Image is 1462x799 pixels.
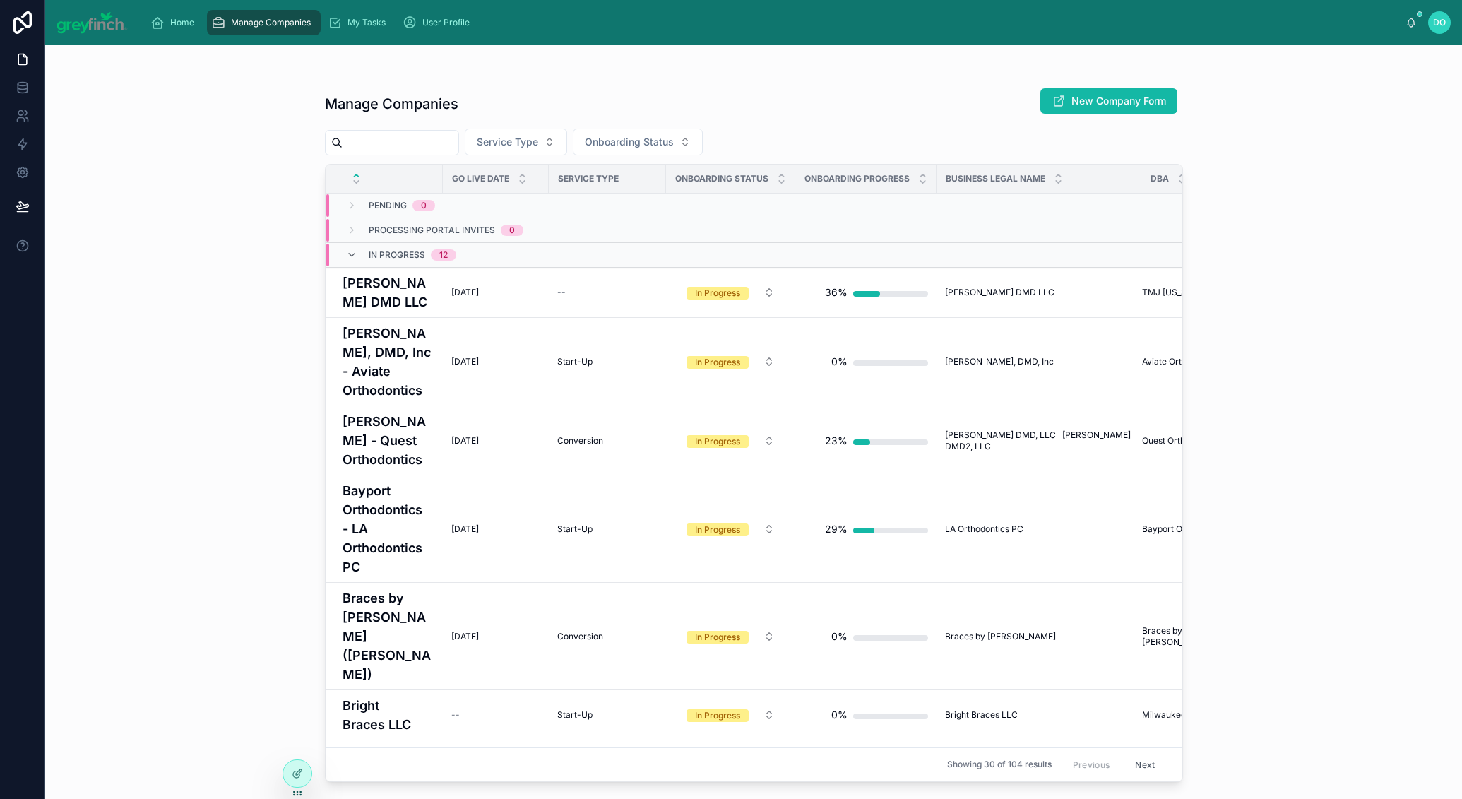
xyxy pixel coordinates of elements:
a: 0% [804,701,928,729]
button: Select Button [675,516,786,542]
span: Bright Braces LLC [945,709,1018,721]
span: Start-Up [557,356,593,367]
a: [PERSON_NAME], DMD, Inc - Aviate Orthodontics [343,324,434,400]
button: New Company Form [1040,88,1177,114]
div: 0 [509,225,515,236]
span: Service Type [477,135,538,149]
span: Braces by [PERSON_NAME] [945,631,1056,642]
div: 12 [439,249,448,261]
a: [PERSON_NAME] DMD LLC [343,273,434,312]
div: 23% [825,427,848,455]
span: Conversion [557,435,603,446]
a: LA Orthodontics PC [945,523,1133,535]
span: DBA [1151,173,1169,184]
a: [DATE] [451,631,540,642]
a: [DATE] [451,435,540,446]
span: Go Live Date [452,173,509,184]
span: [DATE] [451,435,479,446]
a: 0% [804,348,928,376]
h1: Manage Companies [325,94,458,114]
span: Start-Up [557,523,593,535]
a: Aviate Orthodontics [1142,356,1242,367]
a: TMJ [US_STATE] [1142,287,1242,298]
a: [PERSON_NAME] DMD, LLC [PERSON_NAME] DMD2, LLC [945,430,1133,452]
a: [DATE] [451,523,540,535]
span: Home [170,17,194,28]
span: TMJ [US_STATE] [1142,287,1210,298]
a: [PERSON_NAME], DMD, Inc [945,356,1133,367]
div: 0% [831,348,848,376]
span: Processing Portal Invites [369,225,495,236]
span: -- [451,709,460,721]
a: Milwaukee Orthodontics [1142,709,1242,721]
a: [DATE] [451,356,540,367]
a: Bright Braces LLC [945,709,1133,721]
a: Bayport Orthodontics - LA Orthodontics PC [343,481,434,576]
div: 0% [831,701,848,729]
span: [PERSON_NAME], DMD, Inc [945,356,1054,367]
div: In Progress [695,709,740,722]
a: Bright Braces LLC [343,696,434,734]
button: Select Button [675,428,786,454]
span: Showing 30 of 104 results [947,759,1052,771]
a: Conversion [557,631,658,642]
button: Select Button [675,280,786,305]
span: [PERSON_NAME] DMD LLC [945,287,1054,298]
span: User Profile [422,17,470,28]
span: Bayport Orthodontics [1142,523,1228,535]
div: 36% [825,278,848,307]
img: App logo [57,11,128,34]
div: 0 [421,200,427,211]
button: Select Button [573,129,703,155]
div: In Progress [695,287,740,300]
span: Service Type [558,173,619,184]
a: 0% [804,622,928,651]
a: Select Button [674,623,787,650]
a: Start-Up [557,523,658,535]
a: Select Button [674,427,787,454]
span: Milwaukee Orthodontics [1142,709,1240,721]
span: Aviate Orthodontics [1142,356,1220,367]
a: Braces by [PERSON_NAME] [945,631,1133,642]
div: 0% [831,622,848,651]
a: -- [451,709,540,721]
span: Onboarding Status [675,173,768,184]
span: -- [557,287,566,298]
button: Select Button [675,702,786,728]
button: Select Button [675,624,786,649]
div: 29% [825,515,848,543]
div: In Progress [695,631,740,644]
a: Braces by [PERSON_NAME] ([PERSON_NAME]) [343,588,434,684]
span: New Company Form [1071,94,1166,108]
a: -- [557,287,658,298]
span: Onboarding Status [585,135,674,149]
div: In Progress [695,523,740,536]
a: User Profile [398,10,480,35]
span: LA Orthodontics PC [945,523,1023,535]
span: [DATE] [451,631,479,642]
button: Select Button [465,129,567,155]
a: Select Button [674,516,787,543]
a: 29% [804,515,928,543]
div: In Progress [695,435,740,448]
a: [PERSON_NAME] DMD LLC [945,287,1133,298]
span: Manage Companies [231,17,311,28]
span: [DATE] [451,523,479,535]
a: 23% [804,427,928,455]
a: Home [146,10,204,35]
a: Start-Up [557,709,658,721]
span: Conversion [557,631,603,642]
span: Braces by [PERSON_NAME] [1142,625,1242,648]
div: In Progress [695,356,740,369]
a: Select Button [674,279,787,306]
span: My Tasks [347,17,386,28]
span: Onboarding Progress [804,173,910,184]
span: Quest Orthodontics [1142,435,1219,446]
button: Next [1125,754,1165,776]
div: scrollable content [139,7,1406,38]
span: DO [1433,17,1446,28]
